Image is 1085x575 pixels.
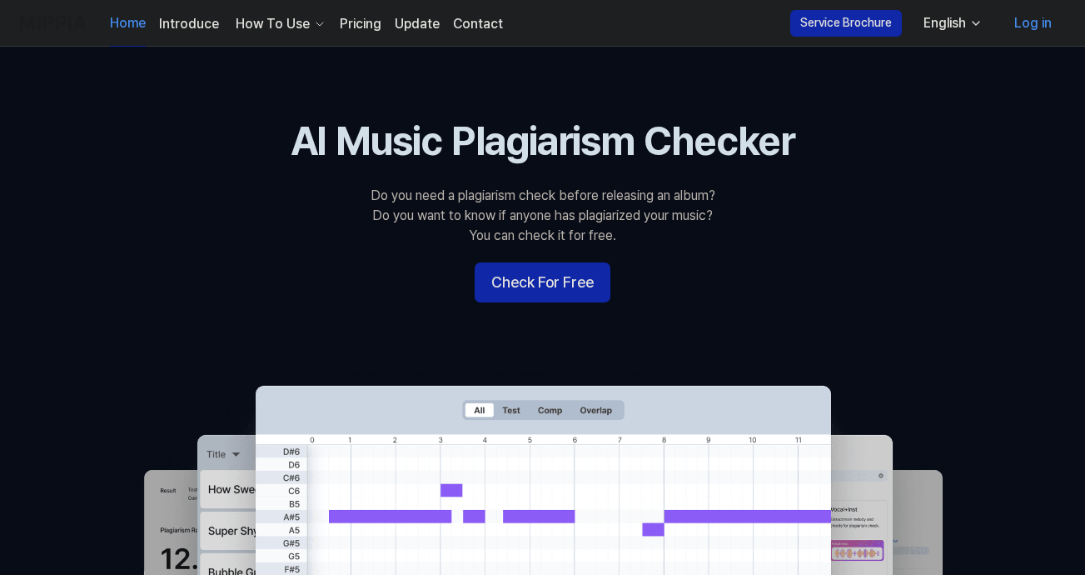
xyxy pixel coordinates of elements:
button: How To Use [232,14,326,34]
button: Service Brochure [790,10,902,37]
div: Do you need a plagiarism check before releasing an album? Do you want to know if anyone has plagi... [371,186,715,246]
a: Contact [453,14,503,34]
button: Check For Free [475,262,610,302]
a: Pricing [340,14,381,34]
a: Update [395,14,440,34]
div: English [920,13,969,33]
a: Introduce [159,14,219,34]
div: How To Use [232,14,313,34]
h1: AI Music Plagiarism Checker [291,113,794,169]
a: Home [110,1,146,47]
button: English [910,7,993,40]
